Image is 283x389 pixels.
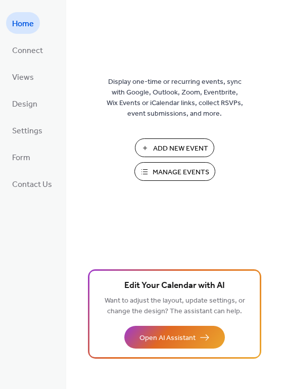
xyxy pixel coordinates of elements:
span: Design [12,96,37,112]
a: Settings [6,119,49,141]
a: Views [6,66,40,87]
a: Home [6,12,40,34]
span: Edit Your Calendar with AI [124,279,225,293]
a: Contact Us [6,173,58,194]
button: Add New Event [135,138,214,157]
a: Connect [6,39,49,61]
span: Want to adjust the layout, update settings, or change the design? The assistant can help. [105,294,245,318]
span: Connect [12,43,43,59]
span: Manage Events [153,167,209,178]
button: Open AI Assistant [124,326,225,349]
span: Display one-time or recurring events, sync with Google, Outlook, Zoom, Eventbrite, Wix Events or ... [107,77,243,119]
span: Contact Us [12,177,52,192]
a: Design [6,92,43,114]
button: Manage Events [134,162,215,181]
span: Add New Event [153,143,208,154]
span: Settings [12,123,42,139]
a: Form [6,146,36,168]
span: Form [12,150,30,166]
span: Views [12,70,34,85]
span: Open AI Assistant [139,333,196,344]
span: Home [12,16,34,32]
